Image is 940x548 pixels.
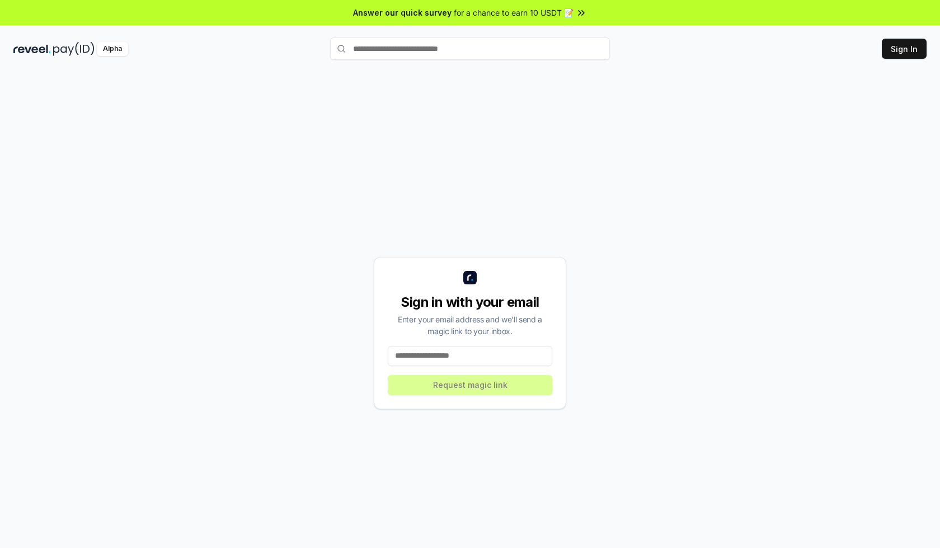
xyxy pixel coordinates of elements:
[388,313,552,337] div: Enter your email address and we’ll send a magic link to your inbox.
[882,39,927,59] button: Sign In
[388,293,552,311] div: Sign in with your email
[463,271,477,284] img: logo_small
[53,42,95,56] img: pay_id
[454,7,574,18] span: for a chance to earn 10 USDT 📝
[97,42,128,56] div: Alpha
[13,42,51,56] img: reveel_dark
[353,7,452,18] span: Answer our quick survey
